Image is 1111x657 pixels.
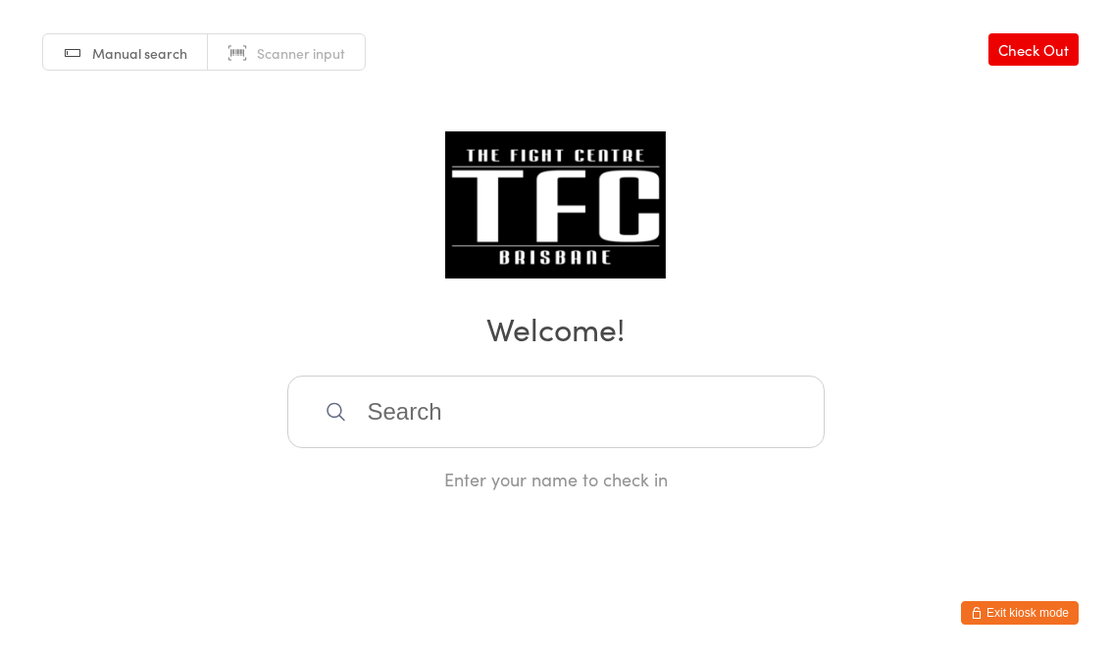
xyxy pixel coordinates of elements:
[257,43,345,63] span: Scanner input
[445,131,666,278] img: The Fight Centre Brisbane
[287,376,825,448] input: Search
[20,306,1091,350] h2: Welcome!
[988,33,1079,66] a: Check Out
[287,467,825,491] div: Enter your name to check in
[961,601,1079,625] button: Exit kiosk mode
[92,43,187,63] span: Manual search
